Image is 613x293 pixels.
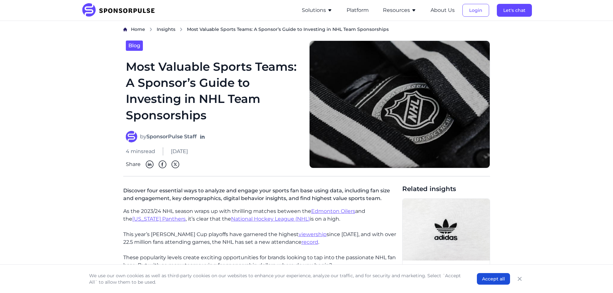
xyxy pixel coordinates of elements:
[146,160,153,168] img: Linkedin
[302,6,332,14] button: Solutions
[462,7,489,13] a: Login
[126,148,155,155] span: 4 mins read
[123,231,397,246] p: This year’s [PERSON_NAME] Cup playoffs have garnered the highest since [DATE], and with over 22.5...
[123,207,397,223] p: As the 2023/24 NHL season wraps up with thrilling matches between the and the , it’s clear that t...
[347,7,369,13] a: Platform
[477,273,510,285] button: Accept all
[157,26,175,32] span: Insights
[383,6,416,14] button: Resources
[187,26,389,32] span: Most Valuable Sports Teams: A Sponsor’s Guide to Investing in NHL Team Sponsorships
[146,133,197,140] strong: SponsorPulse Staff
[159,160,166,168] img: Facebook
[309,41,490,169] img: Photo by Klim Musalimov, courtesy of Unsplash
[403,199,490,261] img: Christian Wiediger, courtesy of Unsplash
[347,6,369,14] button: Platform
[431,7,455,13] a: About Us
[126,41,143,51] a: Blog
[172,160,179,168] img: Twitter
[299,231,327,237] a: viewership
[123,184,397,207] p: Discover four essential ways to analyze and engage your sports fan base using data, including fan...
[515,274,524,283] button: Close
[131,26,145,33] a: Home
[81,3,160,17] img: SponsorPulse
[131,26,145,32] span: Home
[123,254,397,269] p: These popularity levels create exciting opportunities for brands looking to tap into the passiona...
[497,7,532,13] a: Let's chat
[302,239,318,245] a: record
[402,184,490,193] span: Related insights
[402,198,490,293] a: What Brands Can Learn from the Oasis x Adidas CollaborationRead more
[157,26,175,33] a: Insights
[462,4,489,17] button: Login
[89,272,464,285] p: We use our own cookies as well as third-party cookies on our websites to enhance your experience,...
[123,27,127,32] img: Home
[140,133,197,141] span: by
[126,160,141,168] span: Share
[431,6,455,14] button: About Us
[231,216,310,222] a: National Hockey League (NHL)
[497,4,532,17] button: Let's chat
[126,131,137,142] img: SponsorPulse Staff
[199,133,206,140] a: Follow on LinkedIn
[149,27,153,32] img: chevron right
[171,148,188,155] span: [DATE]
[179,27,183,32] img: chevron right
[132,216,186,222] a: [US_STATE] Panthers
[126,59,302,124] h1: Most Valuable Sports Teams: A Sponsor’s Guide to Investing in NHL Team Sponsorships
[311,208,355,214] a: Edmonton Oilers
